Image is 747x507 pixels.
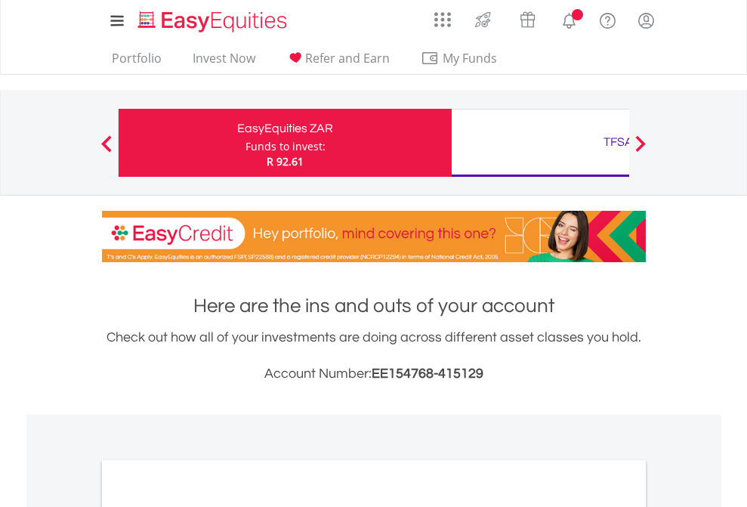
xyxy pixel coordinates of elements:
img: EasyEquities_Logo.png [135,9,293,34]
div: EasyEquities ZAR [128,118,443,139]
img: vouchers-v2.svg [515,8,540,32]
h3: Account Number: [102,363,646,385]
h1: Here are the ins and outs of your account [102,292,646,320]
div: Funds to invest: [245,139,326,154]
a: My Profile [627,4,665,37]
span: R 92.61 [267,154,304,168]
img: grid-menu-icon.svg [434,11,451,28]
a: Vouchers [505,4,550,32]
a: Home page [132,4,293,34]
a: Notifications [550,4,588,34]
a: Portfolio [106,51,168,74]
img: EasyCredit Promotion Banner [102,211,646,262]
div: Check out how all of your investments are doing across different asset classes you hold. [102,327,646,385]
a: FAQ's and Support [588,4,627,34]
button: Next [625,143,656,158]
span: EE154768-415129 [372,366,483,381]
span: Refer and Earn [305,50,390,66]
a: AppsGrid [424,4,461,28]
img: thrive-v2.svg [471,8,495,32]
a: Invest Now [187,51,261,74]
button: Previous [91,143,122,158]
a: Refer and Earn [280,51,396,74]
span: My Funds [421,48,520,68]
